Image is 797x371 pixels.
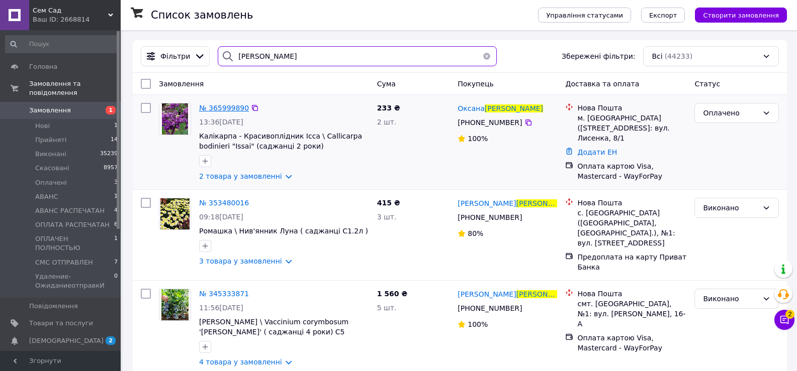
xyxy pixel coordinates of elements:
[199,227,368,235] a: Ромашка \ Нив'янник Луна ( саджанці С1.2л )
[33,15,121,24] div: Ваш ID: 2668814
[377,118,397,126] span: 2 шт.
[649,12,677,19] span: Експорт
[377,104,400,112] span: 233 ₴
[577,113,686,143] div: м. [GEOGRAPHIC_DATA] ([STREET_ADDRESS]: вул. Лисенка, 8/1
[458,118,522,127] span: [PHONE_NUMBER]
[665,52,692,60] span: (44233)
[114,192,118,201] span: 1
[199,104,249,112] a: № 365999890
[33,6,108,15] span: Сем Сад
[785,310,794,319] span: 2
[458,290,516,298] span: [PERSON_NAME]
[577,161,686,181] div: Оплата картою Visa, Mastercard - WayForPay
[218,46,497,66] input: Пошук за номером замовлення, ПІБ покупця, номером телефону, Email, номером накладної
[159,80,204,88] span: Замовлення
[652,51,662,61] span: Всі
[199,290,249,298] a: № 345333871
[29,302,78,311] span: Повідомлення
[458,213,522,221] span: [PHONE_NUMBER]
[106,106,116,114] span: 1
[199,118,243,126] span: 13:36[DATE]
[29,79,121,97] span: Замовлення та повідомлення
[565,80,639,88] span: Доставка та оплата
[703,12,779,19] span: Створити замовлення
[29,336,104,345] span: [DEMOGRAPHIC_DATA]
[100,150,118,159] span: 35239
[468,229,483,237] span: 80%
[468,135,488,143] span: 100%
[161,289,189,320] img: Фото товару
[377,304,397,312] span: 5 шт.
[199,257,282,265] a: 3 товара у замовленні
[485,104,543,112] span: [PERSON_NAME]
[35,272,114,290] span: Удаление-ОжиданиеотправкИ
[111,136,118,145] span: 14
[114,206,118,215] span: 4
[29,62,57,71] span: Головна
[538,8,631,23] button: Управління статусами
[35,220,110,229] span: ОПЛАТА РАСПЕЧАТАН
[703,107,758,118] div: Оплачено
[199,318,348,336] a: [PERSON_NAME] \ Vaccinium corymbosum '[PERSON_NAME]' ( саджанці 4 роки) С5
[114,178,118,187] span: 3
[160,51,190,61] span: Фільтри
[199,172,282,180] a: 2 товара у замовленні
[458,289,557,299] a: [PERSON_NAME][PERSON_NAME]
[577,333,686,353] div: Оплата картою Visa, Mastercard - WayForPay
[477,46,497,66] button: Очистить
[458,80,493,88] span: Покупець
[199,132,362,150] a: Калікарпа - Красивоплідник Ісса \ Callicarpa bodinieri "Issai" (саджанці 2 роки)
[577,198,686,208] div: Нова Пошта
[458,304,522,312] span: [PHONE_NUMBER]
[29,319,93,328] span: Товари та послуги
[162,103,188,135] img: Фото товару
[29,106,71,115] span: Замовлення
[199,304,243,312] span: 11:56[DATE]
[695,8,787,23] button: Створити замовлення
[114,272,118,290] span: 0
[35,164,69,173] span: Скасовані
[641,8,685,23] button: Експорт
[562,51,635,61] span: Збережені фільтри:
[106,336,116,345] span: 2
[577,148,617,156] a: Додати ЕН
[774,310,794,330] button: Чат з покупцем2
[377,290,408,298] span: 1 560 ₴
[468,320,488,328] span: 100%
[458,104,484,112] span: Оксана
[35,192,58,201] span: АВАНС
[104,164,118,173] span: 8957
[35,206,105,215] span: АВАНС РАСПЕЧАТАН
[377,80,396,88] span: Cума
[35,136,66,145] span: Прийняті
[35,234,114,253] span: ОПЛАЧЕН ПОЛНОСТЬЮ
[685,11,787,19] a: Створити замовлення
[159,198,191,230] a: Фото товару
[694,80,720,88] span: Статус
[199,358,282,366] a: 4 товара у замовленні
[35,258,93,267] span: СМС ОТПРАВЛЕН
[114,234,118,253] span: 1
[35,121,50,131] span: Нові
[458,103,543,113] a: Оксана[PERSON_NAME]
[703,293,758,304] div: Виконано
[114,121,118,131] span: 1
[458,199,516,207] span: [PERSON_NAME]
[199,199,249,207] a: № 353480016
[160,198,190,229] img: Фото товару
[199,213,243,221] span: 09:18[DATE]
[5,35,119,53] input: Пошук
[577,103,686,113] div: Нова Пошта
[377,199,400,207] span: 415 ₴
[577,208,686,248] div: с. [GEOGRAPHIC_DATA] ([GEOGRAPHIC_DATA], [GEOGRAPHIC_DATA].), №1: вул. [STREET_ADDRESS]
[159,103,191,135] a: Фото товару
[377,213,397,221] span: 3 шт.
[703,202,758,213] div: Виконано
[151,9,253,21] h1: Список замовлень
[516,199,575,207] span: [PERSON_NAME]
